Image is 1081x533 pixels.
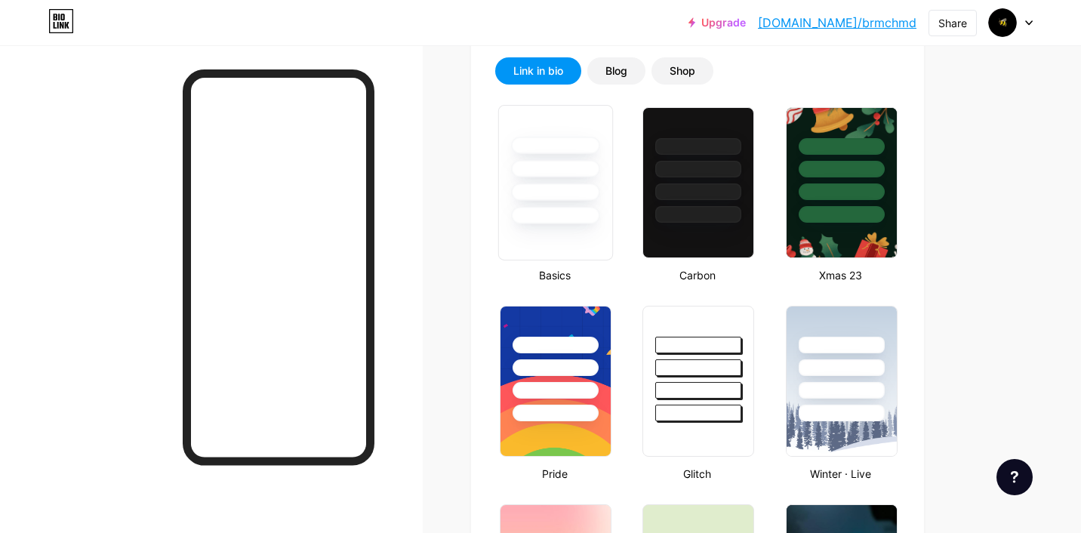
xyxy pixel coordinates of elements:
[781,466,900,482] div: Winter · Live
[688,17,746,29] a: Upgrade
[938,15,967,31] div: Share
[638,466,756,482] div: Glitch
[670,63,695,79] div: Shop
[605,63,627,79] div: Blog
[638,267,756,283] div: Carbon
[495,267,614,283] div: Basics
[988,8,1017,37] img: Brama Achmadi
[781,267,900,283] div: Xmas 23
[495,466,614,482] div: Pride
[758,14,916,32] a: [DOMAIN_NAME]/brmchmd
[513,63,563,79] div: Link in bio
